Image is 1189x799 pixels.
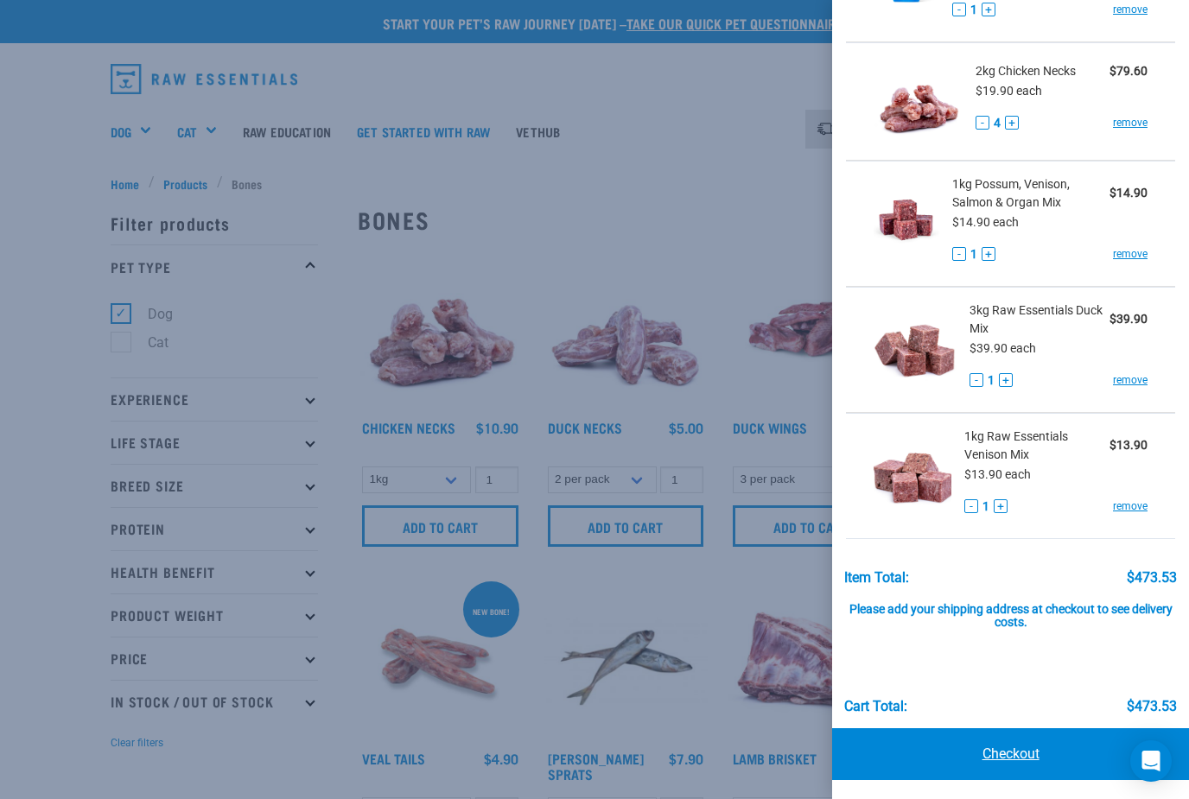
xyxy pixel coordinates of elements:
[970,373,983,387] button: -
[999,373,1013,387] button: +
[976,84,1042,98] span: $19.90 each
[964,467,1031,481] span: $13.90 each
[844,570,909,586] div: Item Total:
[1110,64,1148,78] strong: $79.60
[970,341,1036,355] span: $39.90 each
[976,62,1076,80] span: 2kg Chicken Necks
[982,3,995,16] button: +
[1113,2,1148,17] a: remove
[982,247,995,261] button: +
[970,1,977,19] span: 1
[832,728,1189,780] a: Checkout
[994,499,1008,513] button: +
[964,499,978,513] button: -
[844,586,1178,631] div: Please add your shipping address at checkout to see delivery costs.
[952,215,1019,229] span: $14.90 each
[874,57,963,146] img: Chicken Necks
[952,247,966,261] button: -
[1110,438,1148,452] strong: $13.90
[976,116,989,130] button: -
[1005,116,1019,130] button: +
[1127,699,1177,714] div: $473.53
[874,301,956,390] img: Raw Essentials Duck Mix
[874,175,938,264] img: Possum, Venison, Salmon & Organ Mix
[994,114,1001,132] span: 4
[1113,372,1148,388] a: remove
[874,428,951,517] img: Raw Essentials Venison Mix
[982,498,989,516] span: 1
[844,699,907,714] div: Cart total:
[1130,740,1172,782] div: Open Intercom Messenger
[1113,498,1148,514] a: remove
[1113,246,1148,262] a: remove
[988,371,995,390] span: 1
[952,3,966,16] button: -
[1110,186,1148,200] strong: $14.90
[970,245,977,263] span: 1
[1110,312,1148,326] strong: $39.90
[952,175,1110,212] span: 1kg Possum, Venison, Salmon & Organ Mix
[1127,570,1177,586] div: $473.53
[964,428,1110,464] span: 1kg Raw Essentials Venison Mix
[1113,115,1148,130] a: remove
[970,301,1110,338] span: 3kg Raw Essentials Duck Mix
